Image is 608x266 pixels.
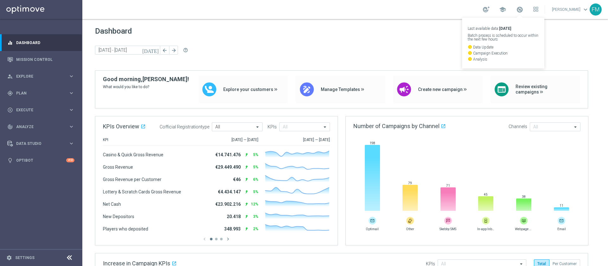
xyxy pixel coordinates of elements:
i: equalizer [7,40,13,46]
i: track_changes [7,124,13,130]
i: person_search [7,74,13,79]
i: watch_later [468,57,472,61]
a: Settings [15,256,35,260]
div: Plan [7,90,68,96]
a: Optibot [16,152,66,169]
div: Analyze [7,124,68,130]
a: Last available data:[DATE] Batch process is scheduled to occur within the next few hours watch_la... [516,5,524,15]
span: Analyze [16,125,68,129]
i: keyboard_arrow_right [68,124,74,130]
div: Explore [7,74,68,79]
span: keyboard_arrow_down [582,6,589,13]
div: +10 [66,158,74,162]
strong: [DATE] [499,26,511,31]
span: Execute [16,108,68,112]
button: equalizer Dashboard [7,40,75,45]
div: Execute [7,107,68,113]
p: Analysis [468,57,539,61]
span: Explore [16,75,68,78]
button: person_search Explore keyboard_arrow_right [7,74,75,79]
i: watch_later [468,51,472,55]
a: Mission Control [16,51,74,68]
i: keyboard_arrow_right [68,107,74,113]
i: gps_fixed [7,90,13,96]
i: play_circle_outline [7,107,13,113]
button: lightbulb Optibot +10 [7,158,75,163]
span: Plan [16,91,68,95]
a: [PERSON_NAME]keyboard_arrow_down [551,5,590,14]
a: Dashboard [16,34,74,51]
div: Dashboard [7,34,74,51]
div: Data Studio [7,141,68,146]
span: Data Studio [16,142,68,146]
i: keyboard_arrow_right [68,73,74,79]
button: Mission Control [7,57,75,62]
i: settings [6,255,12,261]
button: gps_fixed Plan keyboard_arrow_right [7,91,75,96]
p: Batch process is scheduled to occur within the next few hours [468,34,539,41]
i: keyboard_arrow_right [68,140,74,146]
i: keyboard_arrow_right [68,90,74,96]
p: Campaign Execution [468,51,539,55]
div: Optibot [7,152,74,169]
button: track_changes Analyze keyboard_arrow_right [7,124,75,129]
span: school [499,6,506,13]
button: Data Studio keyboard_arrow_right [7,141,75,146]
p: Last available data: [468,27,539,30]
p: Data Update [468,45,539,49]
div: Mission Control [7,51,74,68]
i: lightbulb [7,158,13,163]
button: play_circle_outline Execute keyboard_arrow_right [7,107,75,113]
i: watch_later [468,45,472,49]
div: FM [590,3,602,16]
